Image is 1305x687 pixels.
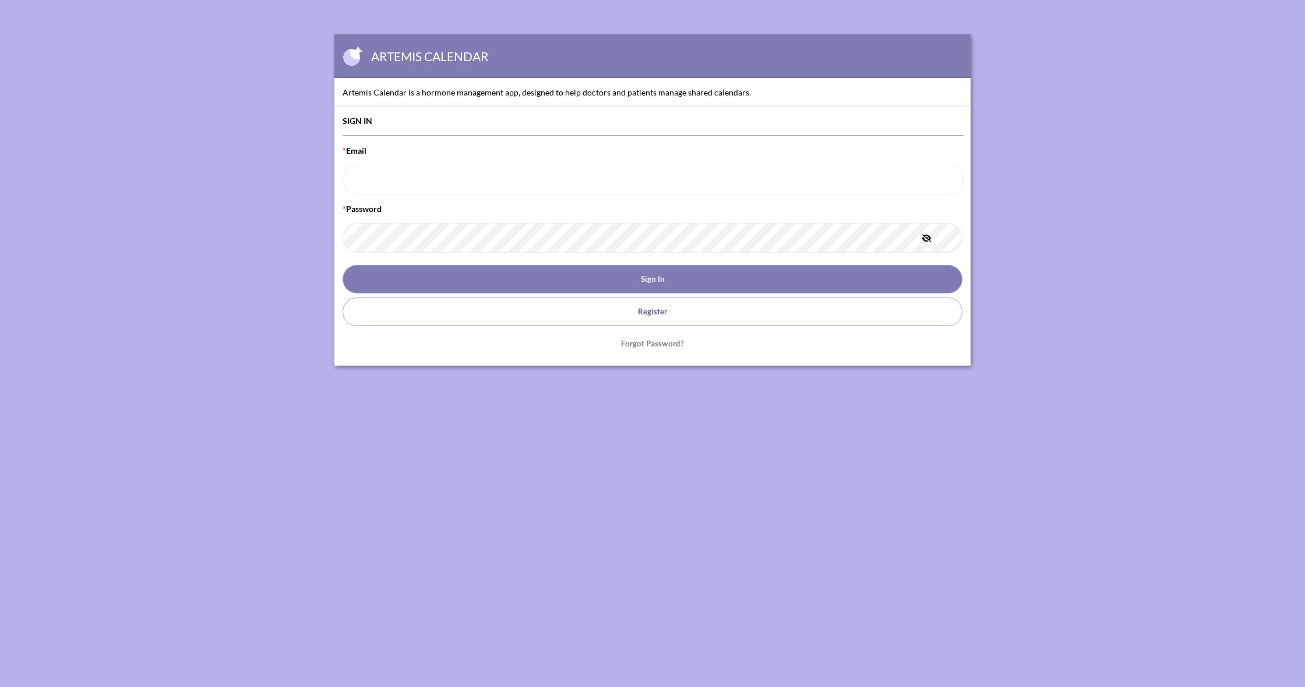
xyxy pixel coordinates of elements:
[343,165,964,194] input: *Email
[922,232,932,243] button: *Password
[343,265,962,293] button: Sign In
[371,43,489,70] span: ARTEMIS CALENDAR
[343,204,962,261] label: Password
[343,146,964,185] label: Email
[343,298,962,326] a: Register
[343,43,489,70] a: ARTEMIS CALENDAR
[343,223,962,253] input: *Password
[343,46,363,66] img: Logo
[343,115,962,127] h4: SIGN IN
[613,330,692,357] a: Forgot Password?
[334,78,971,107] p: Artemis Calendar is a hormone management app, designed to help doctors and patients manage shared...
